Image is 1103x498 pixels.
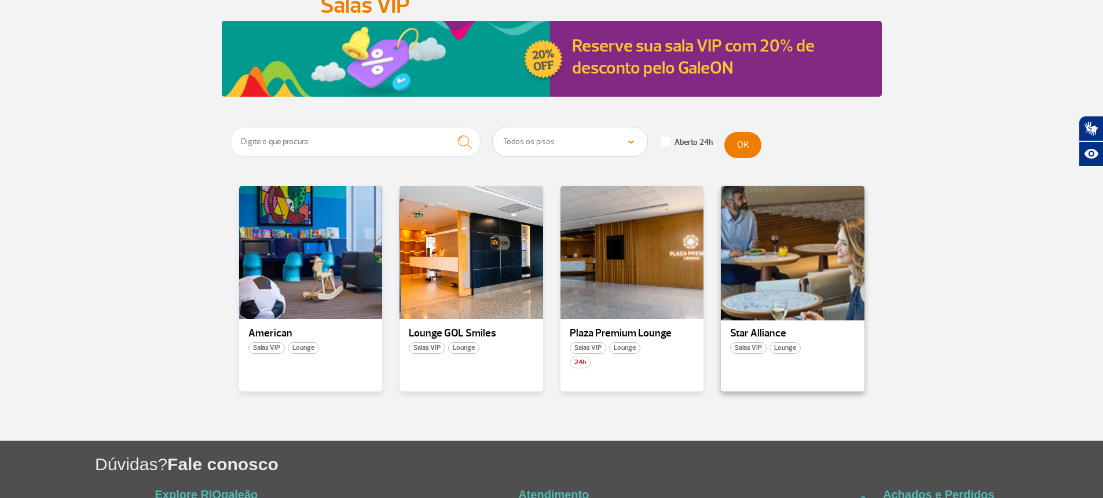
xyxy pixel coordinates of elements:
[661,137,713,148] label: Aberto 24h
[248,342,285,354] span: Salas VIP
[448,342,479,354] span: Lounge
[95,452,1103,476] h1: Dúvidas?
[730,328,855,339] p: Star Alliance
[769,342,801,354] span: Lounge
[570,342,606,354] span: Salas VIP
[1079,116,1103,141] button: Abrir tradutor de língua de sinais.
[409,328,534,339] p: Lounge GOL Smiles
[230,127,481,157] input: Digite o que procura
[248,328,373,339] p: American
[609,342,640,354] span: Lounge
[167,455,279,474] span: Fale conosco
[409,342,445,354] span: Salas VIP
[730,342,767,354] span: Salas VIP
[570,328,695,339] p: Plaza Premium Lounge
[572,35,815,79] a: Reserve sua sala VIP com 20% de desconto pelo GaleON
[1079,116,1103,167] div: Plugin de acessibilidade da Hand Talk.
[724,132,761,158] button: OK
[570,357,591,368] span: 24h
[1079,141,1103,167] button: Abrir recursos assistivos.
[288,342,319,354] span: Lounge
[222,21,565,97] img: Reserve sua sala VIP com 20% de desconto pelo GaleON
